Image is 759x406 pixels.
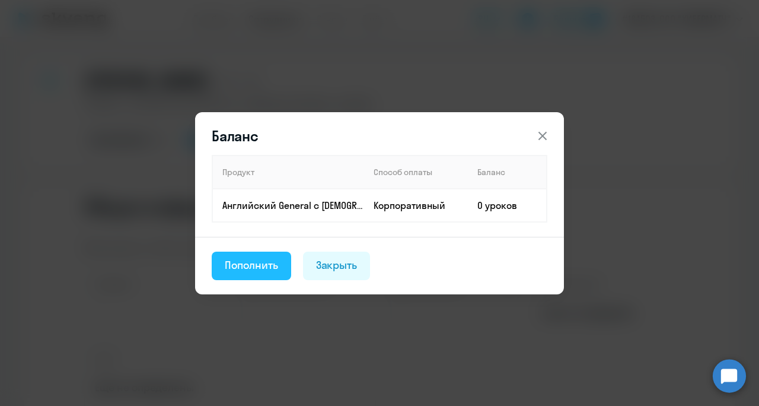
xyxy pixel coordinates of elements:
[468,189,547,222] td: 0 уроков
[303,252,371,280] button: Закрыть
[195,126,564,145] header: Баланс
[316,258,358,273] div: Закрыть
[225,258,278,273] div: Пополнить
[364,156,468,189] th: Способ оплаты
[222,199,363,212] p: Английский General с [DEMOGRAPHIC_DATA] преподавателем
[468,156,547,189] th: Баланс
[212,156,364,189] th: Продукт
[364,189,468,222] td: Корпоративный
[212,252,291,280] button: Пополнить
